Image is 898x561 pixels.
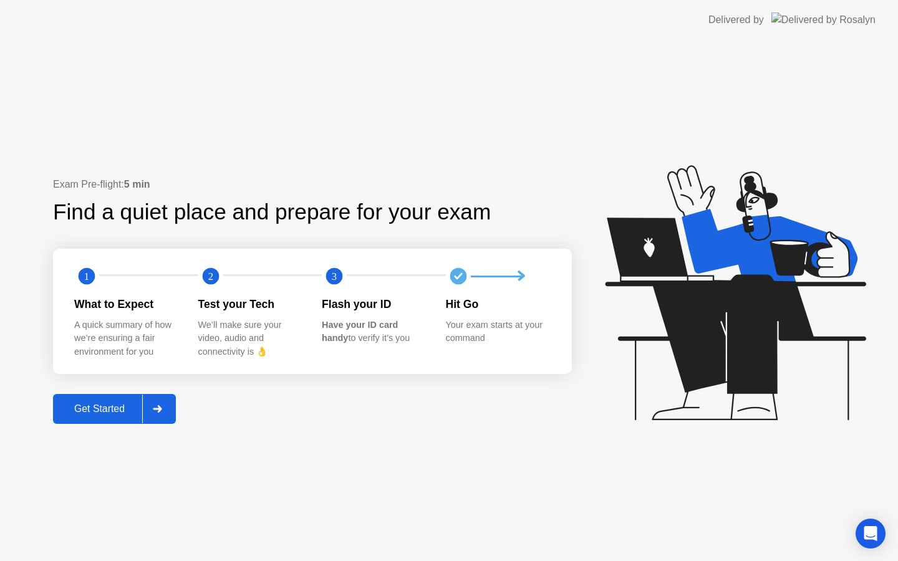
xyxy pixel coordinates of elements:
[332,271,337,282] text: 3
[74,319,178,359] div: A quick summary of how we’re ensuring a fair environment for you
[208,271,213,282] text: 2
[856,519,886,549] div: Open Intercom Messenger
[124,179,150,189] b: 5 min
[53,177,572,192] div: Exam Pre-flight:
[322,320,398,343] b: Have your ID card handy
[322,296,426,312] div: Flash your ID
[446,319,550,345] div: Your exam starts at your command
[446,296,550,312] div: Hit Go
[771,12,876,27] img: Delivered by Rosalyn
[198,296,302,312] div: Test your Tech
[57,403,142,415] div: Get Started
[74,296,178,312] div: What to Expect
[53,196,493,229] div: Find a quiet place and prepare for your exam
[708,12,764,27] div: Delivered by
[53,394,176,424] button: Get Started
[84,271,89,282] text: 1
[322,319,426,345] div: to verify it’s you
[198,319,302,359] div: We’ll make sure your video, audio and connectivity is 👌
